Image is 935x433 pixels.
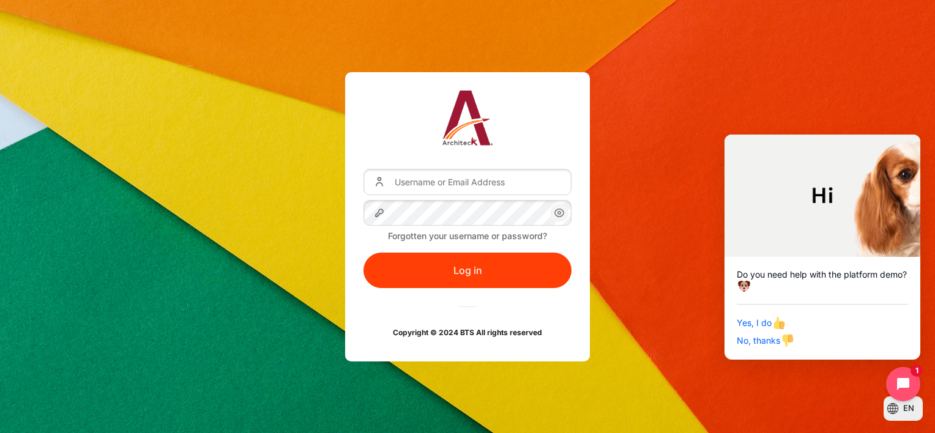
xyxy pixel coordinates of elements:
button: Languages [884,396,923,421]
a: Forgotten your username or password? [388,231,547,241]
span: en [903,402,914,415]
img: Architeck [442,91,493,146]
button: Log in [363,253,572,288]
strong: Copyright © 2024 BTS All rights reserved [393,328,542,337]
input: Username or Email Address [363,169,572,194]
a: Architeck [442,91,493,150]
